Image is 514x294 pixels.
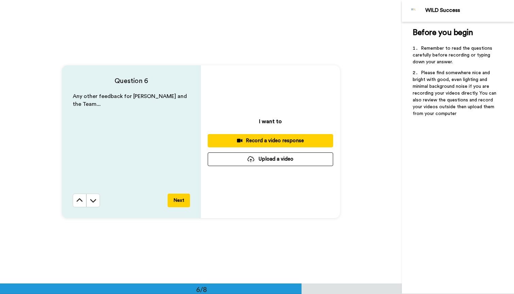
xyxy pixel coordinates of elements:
[185,284,218,294] div: 6/8
[413,46,494,64] span: Remember to read the questions carefully before recording or typing down your answer.
[413,29,473,37] span: Before you begin
[425,7,514,14] div: WILD Success
[406,3,422,19] img: Profile Image
[208,152,333,166] button: Upload a video
[208,134,333,147] button: Record a video response
[259,117,282,126] p: I want to
[73,94,188,107] span: Any other feedback for [PERSON_NAME] and the Team...
[413,70,498,116] span: Please find somewhere nice and bright with good, even lighting and minimal background noise if yo...
[73,76,190,86] h4: Question 6
[168,194,190,207] button: Next
[213,137,328,144] div: Record a video response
